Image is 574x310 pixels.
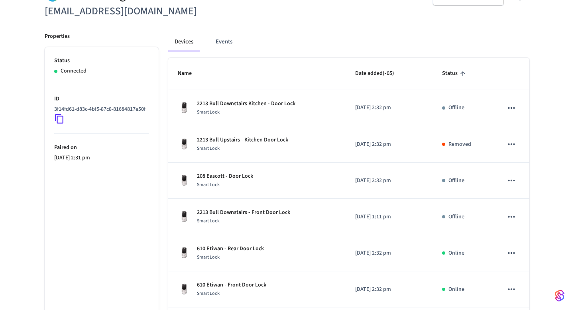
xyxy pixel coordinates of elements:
p: 2213 Bull Upstairs - Kitchen Door Lock [197,136,288,144]
span: Smart Lock [197,218,220,224]
p: [DATE] 1:11 pm [355,213,423,221]
p: [DATE] 2:32 pm [355,140,423,149]
span: Smart Lock [197,181,220,188]
span: Status [442,67,468,80]
span: Name [178,67,202,80]
p: [DATE] 2:32 pm [355,104,423,112]
span: Date added(-05) [355,67,405,80]
p: [DATE] 2:32 pm [355,177,423,185]
span: Smart Lock [197,145,220,152]
p: Connected [61,67,86,75]
p: 2213 Bull Downstairs Kitchen - Door Lock [197,100,295,108]
p: 610 Etiwan - Front Door Lock [197,281,266,289]
img: Yale Assure Touchscreen Wifi Smart Lock, Satin Nickel, Front [178,174,191,187]
p: [DATE] 2:32 pm [355,249,423,257]
img: Yale Assure Touchscreen Wifi Smart Lock, Satin Nickel, Front [178,138,191,151]
img: Yale Assure Touchscreen Wifi Smart Lock, Satin Nickel, Front [178,102,191,114]
div: connected account tabs [168,32,529,51]
p: Properties [45,32,70,41]
p: 208 Eascott - Door Lock [197,172,253,181]
p: Offline [448,104,464,112]
span: Smart Lock [197,254,220,261]
h6: [EMAIL_ADDRESS][DOMAIN_NAME] [45,3,282,20]
p: Offline [448,213,464,221]
img: Yale Assure Touchscreen Wifi Smart Lock, Satin Nickel, Front [178,210,191,223]
p: ID [54,95,149,103]
p: Offline [448,177,464,185]
p: [DATE] 2:32 pm [355,285,423,294]
p: Status [54,57,149,65]
img: SeamLogoGradient.69752ec5.svg [555,289,564,302]
button: Events [209,32,239,51]
p: 3f14fd61-d83c-4bf5-87c8-81684817e50f [54,105,145,114]
p: 2213 Bull Downstairs - Front Door Lock [197,208,290,217]
button: Devices [168,32,200,51]
p: 610 Etiwan - Rear Door Lock [197,245,264,253]
p: Removed [448,140,471,149]
p: Online [448,285,464,294]
p: [DATE] 2:31 pm [54,154,149,162]
p: Online [448,249,464,257]
img: Yale Assure Touchscreen Wifi Smart Lock, Satin Nickel, Front [178,283,191,296]
img: Yale Assure Touchscreen Wifi Smart Lock, Satin Nickel, Front [178,247,191,259]
span: Smart Lock [197,290,220,297]
span: Smart Lock [197,109,220,116]
p: Paired on [54,143,149,152]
